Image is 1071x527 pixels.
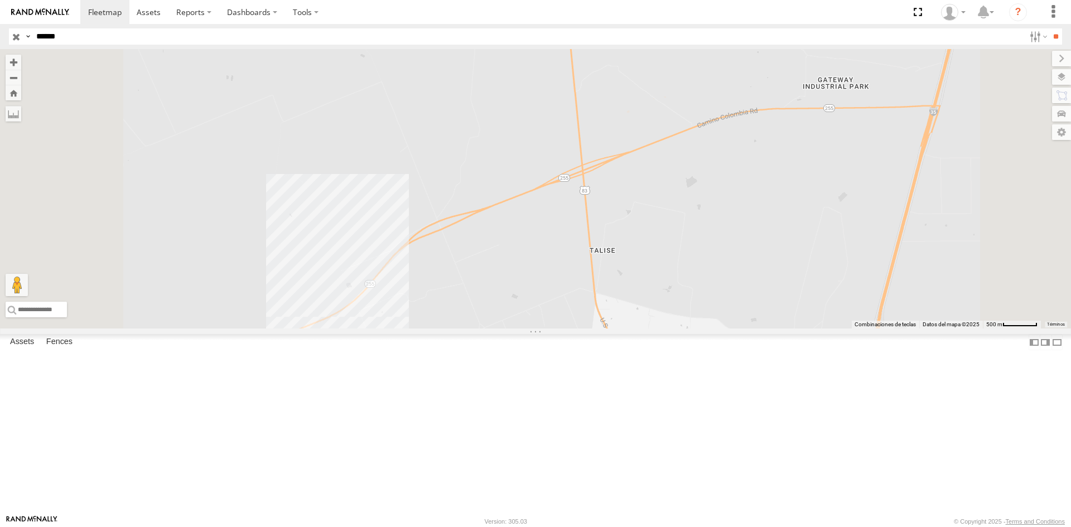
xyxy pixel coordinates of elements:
img: rand-logo.svg [11,8,69,16]
div: Josue Jimenez [937,4,969,21]
label: Fences [41,335,78,350]
label: Map Settings [1052,124,1071,140]
button: Zoom out [6,70,21,85]
button: Combinaciones de teclas [855,321,916,328]
a: Terms and Conditions [1006,518,1065,525]
a: Visit our Website [6,516,57,527]
label: Hide Summary Table [1051,334,1063,350]
label: Assets [4,335,40,350]
button: Zoom in [6,55,21,70]
label: Search Query [23,28,32,45]
button: Zoom Home [6,85,21,100]
label: Dock Summary Table to the Left [1029,334,1040,350]
button: Escala del mapa: 500 m por 59 píxeles [983,321,1041,328]
span: 500 m [986,321,1002,327]
div: © Copyright 2025 - [954,518,1065,525]
div: Version: 305.03 [485,518,527,525]
button: Arrastra al hombrecito al mapa para abrir Street View [6,274,28,296]
label: Search Filter Options [1025,28,1049,45]
label: Measure [6,106,21,122]
label: Dock Summary Table to the Right [1040,334,1051,350]
a: Términos [1047,322,1065,327]
span: Datos del mapa ©2025 [923,321,980,327]
i: ? [1009,3,1027,21]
